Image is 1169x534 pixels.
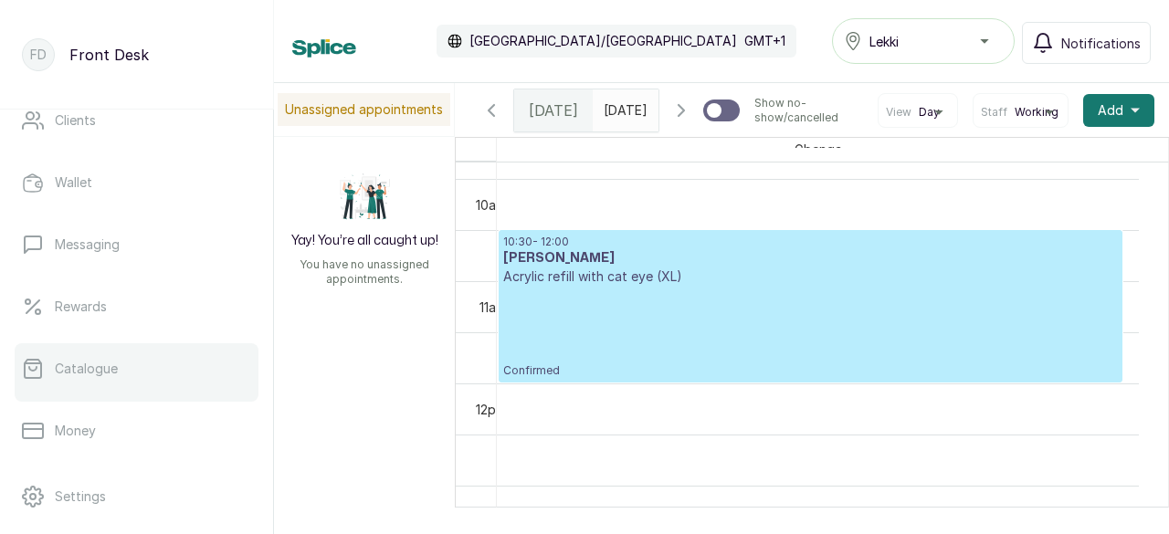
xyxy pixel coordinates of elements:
[55,236,120,254] p: Messaging
[503,235,1118,249] p: 10:30 - 12:00
[15,343,258,394] a: Catalogue
[529,99,578,121] span: [DATE]
[1022,22,1151,64] button: Notifications
[291,232,438,250] h2: Yay! You’re all caught up!
[15,95,258,146] a: Clients
[886,105,911,120] span: View
[69,44,149,66] p: Front Desk
[791,138,846,161] span: Gbenga
[1098,101,1123,120] span: Add
[472,400,510,419] div: 12pm
[503,249,1118,267] h3: [PERSON_NAME]
[514,89,593,131] div: [DATE]
[1083,94,1154,127] button: Add
[1015,105,1058,120] span: Working
[55,111,96,130] p: Clients
[869,32,899,51] span: Lekki
[15,405,258,456] a: Money
[919,105,940,120] span: Day
[472,195,510,215] div: 10am
[278,93,450,126] p: Unassigned appointments
[886,105,950,120] button: ViewDay
[1061,34,1141,53] span: Notifications
[15,219,258,270] a: Messaging
[503,286,1118,378] p: Confirmed
[55,422,96,440] p: Money
[476,298,510,317] div: 11am
[30,46,47,64] p: FD
[832,18,1015,64] button: Lekki
[55,360,118,378] p: Catalogue
[981,105,1007,120] span: Staff
[15,281,258,332] a: Rewards
[15,471,258,522] a: Settings
[285,257,444,287] p: You have no unassigned appointments.
[754,96,863,125] p: Show no-show/cancelled
[15,157,258,208] a: Wallet
[479,502,510,521] div: 1pm
[469,32,737,50] p: [GEOGRAPHIC_DATA]/[GEOGRAPHIC_DATA]
[981,105,1060,120] button: StaffWorking
[503,267,1118,286] p: Acrylic refill with cat eye (XL)
[55,487,106,506] p: Settings
[744,32,785,50] p: GMT+1
[55,173,92,192] p: Wallet
[55,298,107,316] p: Rewards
